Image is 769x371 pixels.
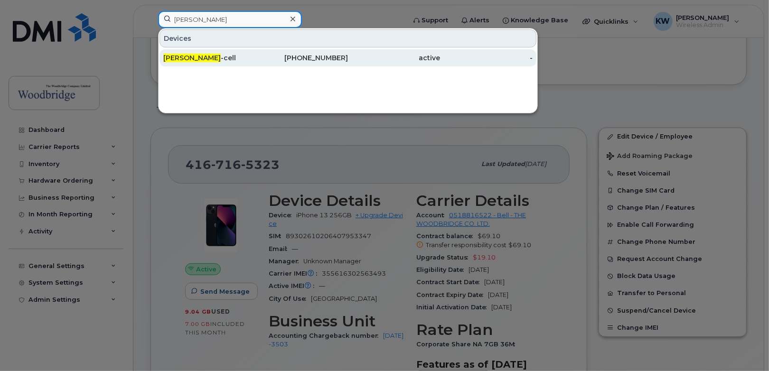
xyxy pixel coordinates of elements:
input: Find something... [158,11,302,28]
div: active [348,53,441,63]
div: - [441,53,533,63]
div: [PHONE_NUMBER] [256,53,348,63]
a: [PERSON_NAME]-cell[PHONE_NUMBER]active- [159,49,536,66]
div: Devices [159,29,536,47]
span: [PERSON_NAME] [163,54,221,62]
div: -cell [163,53,256,63]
